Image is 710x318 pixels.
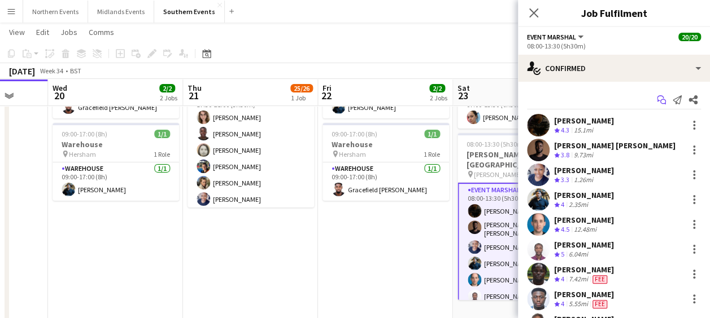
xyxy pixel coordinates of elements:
app-job-card: 17:30-21:00 (3h30m)25/26Women's Run Series Olympic Park 5k and 10k [PERSON_NAME][GEOGRAPHIC_DATA]... [188,41,314,207]
div: 6.04mi [567,250,590,259]
span: [PERSON_NAME][GEOGRAPHIC_DATA] [474,170,559,179]
span: 08:00-13:30 (5h30m) [467,140,525,148]
h3: Warehouse [323,139,449,149]
a: Jobs [56,25,82,39]
span: Sat [458,83,470,93]
div: 2 Jobs [430,94,447,102]
span: 4.3 [561,126,569,134]
div: [PERSON_NAME] [554,289,614,299]
div: 2.35mi [567,200,590,210]
app-card-role: Warehouse1/109:00-17:00 (8h)Gracefield [PERSON_NAME] [323,162,449,201]
span: 22 [321,89,332,102]
div: 12.48mi [572,225,599,235]
a: Comms [84,25,119,39]
div: [PERSON_NAME] [PERSON_NAME] [554,140,676,151]
span: 3.3 [561,175,569,184]
button: Midlands Events [88,1,154,23]
div: [PERSON_NAME] [554,165,614,175]
span: Fee [593,275,607,284]
div: [DATE] [9,65,35,77]
div: 2 Jobs [160,94,177,102]
span: 21 [186,89,202,102]
div: [PERSON_NAME] [554,190,614,200]
span: 20/20 [678,33,701,41]
h3: [PERSON_NAME][GEOGRAPHIC_DATA] [458,149,584,170]
span: 4 [561,299,564,308]
span: Wed [53,83,67,93]
span: 2/2 [159,84,175,92]
div: Crew has different fees then in role [590,299,609,309]
div: 08:00-13:30 (5h30m) [527,42,701,50]
span: 4 [561,200,564,209]
div: BST [70,67,81,75]
span: 5 [561,250,564,258]
span: 4 [561,275,564,283]
div: 7.42mi [567,275,590,284]
div: 1.26mi [572,175,595,185]
span: View [9,27,25,37]
span: 1 Role [154,150,170,158]
div: [PERSON_NAME] [554,116,614,126]
span: 4.5 [561,225,569,233]
span: 09:00-17:00 (8h) [62,130,107,138]
h3: Warehouse [53,139,179,149]
span: 20 [51,89,67,102]
app-job-card: 08:00-13:30 (5h30m)20/20[PERSON_NAME][GEOGRAPHIC_DATA] [PERSON_NAME][GEOGRAPHIC_DATA]1 RoleEvent ... [458,133,584,300]
span: 09:00-17:00 (8h) [332,130,377,138]
span: 25/26 [290,84,313,92]
div: 1 Job [291,94,312,102]
div: 5.55mi [567,299,590,309]
div: [PERSON_NAME] [554,264,614,275]
div: 9.73mi [572,151,595,160]
span: 3.8 [561,151,569,159]
span: 23 [456,89,470,102]
button: Southern Events [154,1,225,23]
h3: Job Fulfilment [518,6,710,20]
span: 1/1 [424,130,440,138]
span: 2/2 [429,84,445,92]
div: [PERSON_NAME] [554,240,614,250]
span: Hersham [339,150,366,158]
div: Confirmed [518,55,710,82]
span: Thu [188,83,202,93]
div: [PERSON_NAME] [554,215,614,225]
button: Northern Events [23,1,88,23]
app-job-card: 09:00-17:00 (8h)1/1Warehouse Hersham1 RoleWarehouse1/109:00-17:00 (8h)Gracefield [PERSON_NAME] [323,123,449,201]
app-job-card: 09:00-17:00 (8h)1/1Warehouse Hersham1 RoleWarehouse1/109:00-17:00 (8h)[PERSON_NAME] [53,123,179,201]
div: Crew has different fees then in role [590,275,609,284]
span: Comms [89,27,114,37]
span: Edit [36,27,49,37]
span: 1 Role [424,150,440,158]
div: 15.1mi [572,126,595,135]
span: Week 34 [37,67,66,75]
span: Jobs [60,27,77,37]
span: Fee [593,300,607,308]
span: Event Marshal [527,33,576,41]
span: Fri [323,83,332,93]
app-card-role: Warehouse1/109:00-17:00 (8h)[PERSON_NAME] [53,162,179,201]
button: Event Marshal [527,33,585,41]
span: 1/1 [154,130,170,138]
span: Hersham [69,150,96,158]
a: Edit [32,25,54,39]
a: View [5,25,29,39]
app-card-role: Kit Marshal1/107:00-13:30 (6h30m)[PERSON_NAME] [458,90,584,129]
